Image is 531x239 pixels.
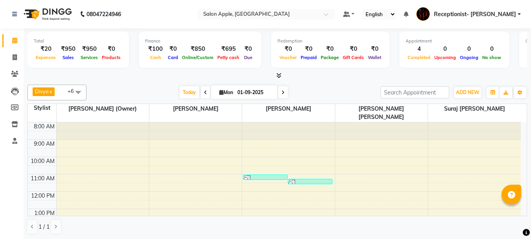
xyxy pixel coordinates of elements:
[366,55,383,60] span: Wallet
[299,44,319,54] div: ₹0
[277,55,299,60] span: Voucher
[166,44,180,54] div: ₹0
[68,88,80,94] span: +6
[180,44,215,54] div: ₹850
[145,38,255,44] div: Finance
[380,86,449,98] input: Search Appointment
[277,38,383,44] div: Redemption
[32,122,56,131] div: 8:00 AM
[432,44,458,54] div: 0
[100,44,123,54] div: ₹0
[299,55,319,60] span: Prepaid
[341,44,366,54] div: ₹0
[215,55,241,60] span: Petty cash
[428,104,521,114] span: Suraj [PERSON_NAME]
[242,104,334,114] span: [PERSON_NAME]
[456,89,479,95] span: ADD NEW
[319,55,341,60] span: Package
[180,86,199,98] span: Today
[235,87,274,98] input: 2025-09-01
[458,55,480,60] span: Ongoing
[498,208,523,231] iframe: chat widget
[242,55,254,60] span: Due
[39,223,50,231] span: 1 / 1
[480,44,503,54] div: 0
[29,192,56,200] div: 12:00 PM
[49,88,52,94] a: x
[217,89,235,95] span: Mon
[406,44,432,54] div: 4
[215,44,241,54] div: ₹695
[61,55,76,60] span: Sales
[458,44,480,54] div: 0
[166,55,180,60] span: Card
[406,55,432,60] span: Completed
[149,104,242,114] span: [PERSON_NAME]
[29,157,56,165] div: 10:00 AM
[100,55,123,60] span: Products
[366,44,383,54] div: ₹0
[79,44,100,54] div: ₹950
[35,88,49,94] span: Divya
[454,87,481,98] button: ADD NEW
[341,55,366,60] span: Gift Cards
[34,55,58,60] span: Expenses
[243,175,287,180] div: [PERSON_NAME], TK01, 11:00 AM-11:15 AM, Threading - Eyebrows - [DEMOGRAPHIC_DATA]
[335,104,428,122] span: [PERSON_NAME] [PERSON_NAME]
[28,104,56,112] div: Stylist
[79,55,100,60] span: Services
[145,44,166,54] div: ₹100
[480,55,503,60] span: No show
[33,209,56,217] div: 1:00 PM
[34,38,123,44] div: Total
[432,55,458,60] span: Upcoming
[20,3,74,25] img: logo
[180,55,215,60] span: Online/Custom
[288,179,332,184] div: [PERSON_NAME], TK01, 11:15 AM-11:30 AM, Threading - Upper lips - [DEMOGRAPHIC_DATA]
[241,44,255,54] div: ₹0
[416,7,430,21] img: Receptionist- Sayali
[148,55,163,60] span: Cash
[86,3,121,25] b: 08047224946
[319,44,341,54] div: ₹0
[434,10,516,19] span: Receptionist- [PERSON_NAME]
[406,38,503,44] div: Appointment
[277,44,299,54] div: ₹0
[57,104,149,114] span: [PERSON_NAME] (Owner)
[58,44,79,54] div: ₹950
[34,44,58,54] div: ₹20
[32,140,56,148] div: 9:00 AM
[29,174,56,183] div: 11:00 AM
